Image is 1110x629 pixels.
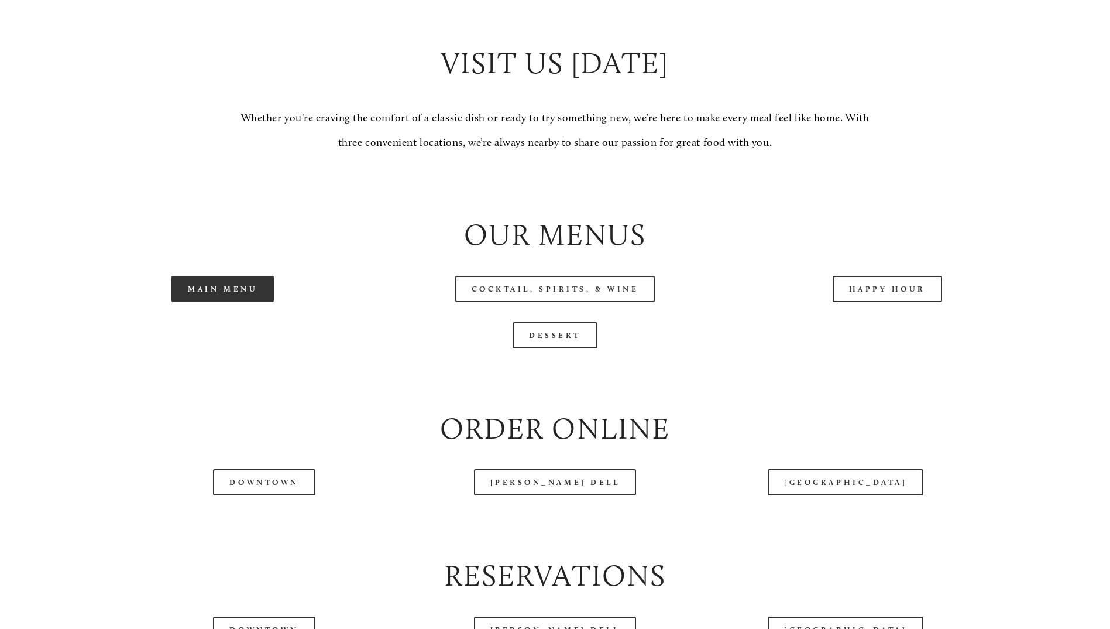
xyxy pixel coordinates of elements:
a: Dessert [513,322,597,348]
a: Downtown [213,469,315,495]
h2: Our Menus [67,214,1043,256]
a: Main Menu [171,276,274,302]
a: [GEOGRAPHIC_DATA] [768,469,923,495]
h2: Order Online [67,408,1043,450]
a: Cocktail, Spirits, & Wine [455,276,655,302]
h2: Reservations [67,555,1043,597]
p: Whether you're craving the comfort of a classic dish or ready to try something new, we’re here to... [233,106,878,155]
a: Happy Hour [833,276,943,302]
a: [PERSON_NAME] Dell [474,469,637,495]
